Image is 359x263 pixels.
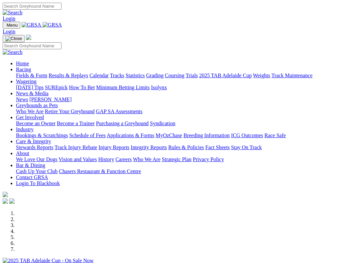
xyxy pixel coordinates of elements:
[16,180,60,186] a: Login To Blackbook
[96,85,150,90] a: Minimum Betting Limits
[133,156,161,162] a: Who We Are
[146,73,164,78] a: Grading
[49,73,88,78] a: Results & Replays
[231,144,262,150] a: Stay On Track
[16,73,356,79] div: Racing
[16,85,44,90] a: [DATE] Tips
[264,132,286,138] a: Race Safe
[16,79,37,84] a: Wagering
[231,132,263,138] a: ICG Outcomes
[3,198,8,204] img: facebook.svg
[22,22,41,28] img: GRSA
[162,156,191,162] a: Strategic Plan
[7,23,18,28] span: Menu
[272,73,312,78] a: Track Maintenance
[16,85,356,91] div: Wagering
[29,97,71,102] a: [PERSON_NAME]
[96,121,149,126] a: Purchasing a Greyhound
[253,73,270,78] a: Weights
[16,162,45,168] a: Bar & Dining
[89,73,109,78] a: Calendar
[16,144,356,150] div: Care & Integrity
[126,73,145,78] a: Statistics
[151,85,167,90] a: Isolynx
[168,144,204,150] a: Rules & Policies
[16,97,28,102] a: News
[26,35,31,40] img: logo-grsa-white.png
[3,49,23,55] img: Search
[183,132,230,138] a: Breeding Information
[16,67,31,72] a: Racing
[107,132,154,138] a: Applications & Forms
[16,174,48,180] a: Contact GRSA
[45,109,95,114] a: Retire Your Greyhound
[16,168,58,174] a: Cash Up Your Club
[16,97,356,103] div: News & Media
[16,132,68,138] a: Bookings & Scratchings
[57,121,95,126] a: Become a Trainer
[165,73,184,78] a: Coursing
[3,192,8,197] img: logo-grsa-white.png
[16,138,51,144] a: Care & Integrity
[16,103,58,108] a: Greyhounds as Pets
[205,144,230,150] a: Fact Sheets
[3,3,61,10] input: Search
[98,156,114,162] a: History
[5,36,22,41] img: Close
[55,144,97,150] a: Track Injury Rebate
[3,22,20,29] button: Toggle navigation
[69,132,105,138] a: Schedule of Fees
[98,144,129,150] a: Injury Reports
[150,121,175,126] a: Syndication
[3,29,15,34] a: Login
[45,85,67,90] a: SUREpick
[96,109,143,114] a: GAP SA Assessments
[16,156,57,162] a: We Love Our Dogs
[16,91,49,96] a: News & Media
[16,132,356,138] div: Industry
[59,168,141,174] a: Chasers Restaurant & Function Centre
[110,73,124,78] a: Tracks
[199,73,252,78] a: 2025 TAB Adelaide Cup
[16,109,44,114] a: Who We Are
[16,121,56,126] a: Become an Owner
[16,144,53,150] a: Stewards Reports
[16,115,44,120] a: Get Involved
[16,150,29,156] a: About
[16,156,356,162] div: About
[115,156,132,162] a: Careers
[9,198,15,204] img: twitter.svg
[16,61,29,66] a: Home
[16,109,356,115] div: Greyhounds as Pets
[59,156,97,162] a: Vision and Values
[16,127,34,132] a: Industry
[3,42,61,49] input: Search
[131,144,167,150] a: Integrity Reports
[193,156,224,162] a: Privacy Policy
[16,121,356,127] div: Get Involved
[185,73,198,78] a: Trials
[156,132,182,138] a: MyOzChase
[43,22,62,28] img: GRSA
[16,168,356,174] div: Bar & Dining
[69,85,95,90] a: How To Bet
[3,16,15,21] a: Login
[3,35,25,42] button: Toggle navigation
[16,73,47,78] a: Fields & Form
[3,10,23,16] img: Search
